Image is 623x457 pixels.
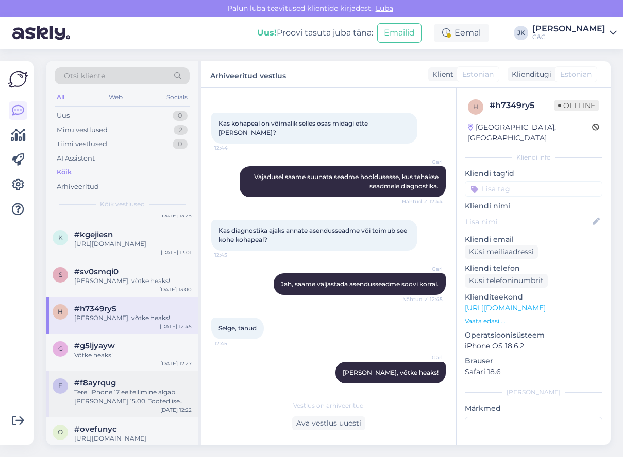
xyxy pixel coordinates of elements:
[377,23,422,43] button: Emailid
[214,251,253,259] span: 12:45
[57,153,95,164] div: AI Assistent
[292,416,365,430] div: Ava vestlus uuesti
[161,443,192,451] div: [DATE] 12:16
[465,303,546,312] a: [URL][DOMAIN_NAME]
[373,4,396,13] span: Luba
[257,27,373,39] div: Proovi tasuta juba täna:
[404,384,443,392] span: 12:45
[462,69,494,80] span: Estonian
[532,33,605,41] div: C&C
[58,308,63,315] span: h
[74,341,115,350] span: #g5ljyayw
[465,216,591,227] input: Lisa nimi
[159,286,192,293] div: [DATE] 13:00
[465,388,602,397] div: [PERSON_NAME]
[257,28,277,38] b: Uus!
[160,212,192,219] div: [DATE] 13:25
[404,354,443,361] span: Garl
[465,292,602,303] p: Klienditeekond
[465,234,602,245] p: Kliendi email
[465,366,602,377] p: Safari 18.6
[74,350,192,360] div: Võtke heaks!
[173,139,188,149] div: 0
[434,24,489,42] div: Eemal
[100,200,145,209] span: Kõik vestlused
[508,69,551,80] div: Klienditugi
[554,100,599,111] span: Offline
[465,153,602,162] div: Kliendi info
[402,198,443,205] span: Nähtud ✓ 12:44
[293,401,364,410] span: Vestlus on arhiveeritud
[160,406,192,414] div: [DATE] 12:22
[560,69,592,80] span: Estonian
[161,249,192,256] div: [DATE] 13:01
[343,368,439,376] span: [PERSON_NAME], võtke heaks!
[74,230,113,239] span: #kgejiesn
[473,103,478,111] span: h
[465,263,602,274] p: Kliendi telefon
[58,345,63,353] span: g
[465,181,602,197] input: Lisa tag
[218,226,409,243] span: Kas diagnostika ajaks annate asendusseadme või toimub see kohe kohapeal?
[465,201,602,212] p: Kliendi nimi
[490,99,554,112] div: # h7349ry5
[465,317,602,326] p: Vaata edasi ...
[218,119,369,136] span: Kas kohapeal on võimalik selles osas midagi ette [PERSON_NAME]?
[74,276,192,286] div: [PERSON_NAME], võtke heaks!
[58,428,63,436] span: o
[74,388,192,406] div: Tere! iPhone 17 eeltellimine algab [PERSON_NAME] 15.00. Tooted ise lansseeritakse [DATE]. Eeltell...
[465,356,602,366] p: Brauser
[465,245,538,259] div: Küsi meiliaadressi
[57,139,107,149] div: Tiimi vestlused
[57,111,70,121] div: Uus
[281,280,439,288] span: Jah, saame väljastada asendusseadme soovi korral.
[465,168,602,179] p: Kliendi tag'id
[74,425,117,434] span: #ovefunyc
[465,341,602,351] p: iPhone OS 18.6.2
[164,91,190,104] div: Socials
[465,330,602,341] p: Operatsioonisüsteem
[465,274,548,288] div: Küsi telefoninumbrit
[74,267,119,276] span: #sv0smqi0
[59,271,62,278] span: s
[160,360,192,367] div: [DATE] 12:27
[8,69,28,89] img: Askly Logo
[514,26,528,40] div: JK
[74,304,116,313] span: #h7349ry5
[74,313,192,323] div: [PERSON_NAME], võtke heaks!
[465,403,602,414] p: Märkmed
[74,378,116,388] span: #f8ayrqug
[64,71,105,81] span: Otsi kliente
[428,69,453,80] div: Klient
[160,323,192,330] div: [DATE] 12:45
[55,91,66,104] div: All
[57,182,99,192] div: Arhiveeritud
[174,125,188,135] div: 2
[57,125,108,135] div: Minu vestlused
[532,25,605,33] div: [PERSON_NAME]
[214,340,253,347] span: 12:45
[210,67,286,81] label: Arhiveeritud vestlus
[58,382,62,390] span: f
[107,91,125,104] div: Web
[74,434,192,443] div: [URL][DOMAIN_NAME]
[404,265,443,273] span: Garl
[402,295,443,303] span: Nähtud ✓ 12:45
[254,173,440,190] span: Vajadusel saame suunata seadme hooldusesse, kus tehakse seadmele diagnostika.
[57,167,72,178] div: Kõik
[468,122,592,144] div: [GEOGRAPHIC_DATA], [GEOGRAPHIC_DATA]
[404,158,443,166] span: Garl
[218,324,257,332] span: Selge, tänud
[173,111,188,121] div: 0
[58,234,63,241] span: k
[532,25,617,41] a: [PERSON_NAME]C&C
[74,239,192,249] div: [URL][DOMAIN_NAME]
[214,144,253,152] span: 12:44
